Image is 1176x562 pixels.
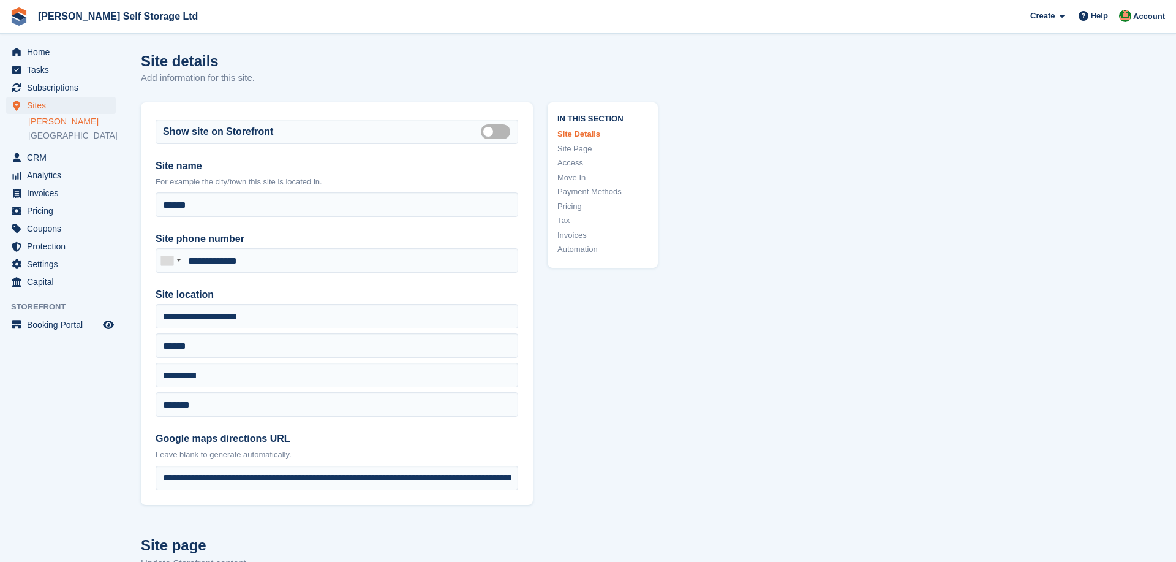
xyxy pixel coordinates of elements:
span: Analytics [27,167,100,184]
a: Invoices [557,229,648,241]
a: menu [6,97,116,114]
img: Joshua Wild [1119,10,1131,22]
img: stora-icon-8386f47178a22dfd0bd8f6a31ec36ba5ce8667c1dd55bd0f319d3a0aa187defe.svg [10,7,28,26]
a: Access [557,157,648,169]
a: menu [6,44,116,61]
a: menu [6,316,116,333]
label: Site location [156,287,518,302]
a: Automation [557,243,648,256]
a: Pricing [557,200,648,213]
span: Pricing [27,202,100,219]
span: Coupons [27,220,100,237]
span: Protection [27,238,100,255]
a: Preview store [101,317,116,332]
a: Tax [557,215,648,227]
span: Create [1030,10,1055,22]
a: Move In [557,172,648,184]
p: For example the city/town this site is located in. [156,176,518,188]
span: Settings [27,256,100,273]
a: Site Details [557,128,648,140]
h1: Site details [141,53,255,69]
a: Payment Methods [557,186,648,198]
span: Subscriptions [27,79,100,96]
span: Invoices [27,184,100,202]
span: Capital [27,273,100,290]
a: menu [6,79,116,96]
label: Site name [156,159,518,173]
a: Site Page [557,143,648,155]
a: menu [6,256,116,273]
a: [GEOGRAPHIC_DATA] [28,130,116,142]
h2: Site page [141,534,533,556]
label: Show site on Storefront [163,124,273,139]
a: menu [6,220,116,237]
span: Sites [27,97,100,114]
a: menu [6,202,116,219]
span: Account [1133,10,1165,23]
span: Booking Portal [27,316,100,333]
a: menu [6,273,116,290]
span: In this section [557,112,648,124]
a: menu [6,184,116,202]
span: Tasks [27,61,100,78]
label: Google maps directions URL [156,431,518,446]
label: Site phone number [156,232,518,246]
label: Is public [481,131,515,132]
a: [PERSON_NAME] Self Storage Ltd [33,6,203,26]
span: Storefront [11,301,122,313]
a: menu [6,149,116,166]
a: menu [6,167,116,184]
a: menu [6,238,116,255]
p: Add information for this site. [141,71,255,85]
a: [PERSON_NAME] [28,116,116,127]
span: CRM [27,149,100,166]
p: Leave blank to generate automatically. [156,449,518,461]
span: Help [1091,10,1108,22]
a: menu [6,61,116,78]
span: Home [27,44,100,61]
